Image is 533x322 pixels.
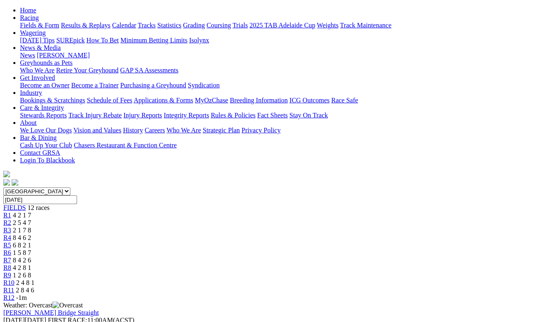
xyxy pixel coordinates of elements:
a: Industry [20,89,42,96]
a: R2 [3,219,11,226]
span: 4 2 8 1 [13,264,31,271]
a: R10 [3,279,15,286]
a: SUREpick [56,37,85,44]
a: [PERSON_NAME] Bridge Straight [3,309,99,316]
a: Who We Are [20,67,55,74]
a: Results & Replays [61,22,110,29]
span: -1m [16,294,27,301]
a: Login To Blackbook [20,157,75,164]
a: News [20,52,35,59]
a: Vision and Values [73,127,121,134]
a: Become a Trainer [71,82,119,89]
span: 12 races [27,204,50,211]
a: Grading [183,22,205,29]
a: Get Involved [20,74,55,81]
a: Statistics [157,22,182,29]
a: Syndication [188,82,219,89]
span: 2 5 4 7 [13,219,31,226]
img: Overcast [52,302,83,309]
a: Breeding Information [230,97,288,104]
a: R9 [3,272,11,279]
a: Stay On Track [289,112,328,119]
a: Fact Sheets [257,112,288,119]
a: Careers [144,127,165,134]
a: Bar & Dining [20,134,57,141]
div: About [20,127,530,134]
a: Contact GRSA [20,149,60,156]
img: logo-grsa-white.png [3,171,10,177]
a: GAP SA Assessments [120,67,179,74]
a: Applications & Forms [134,97,193,104]
a: R5 [3,242,11,249]
img: facebook.svg [3,179,10,186]
a: Injury Reports [123,112,162,119]
a: Retire Your Greyhound [56,67,119,74]
span: 8 4 6 2 [13,234,31,241]
a: Privacy Policy [242,127,281,134]
span: Weather: Overcast [3,302,83,309]
div: News & Media [20,52,530,59]
span: 1 5 8 7 [13,249,31,256]
div: Greyhounds as Pets [20,67,530,74]
a: Tracks [138,22,156,29]
a: Track Injury Rebate [68,112,122,119]
a: Rules & Policies [211,112,256,119]
a: R12 [3,294,15,301]
a: About [20,119,37,126]
div: Industry [20,97,530,104]
a: Minimum Betting Limits [120,37,187,44]
a: News & Media [20,44,61,51]
a: R3 [3,227,11,234]
div: Care & Integrity [20,112,530,119]
span: 2 4 8 1 [16,279,35,286]
a: R1 [3,212,11,219]
span: 6 8 2 1 [13,242,31,249]
a: Chasers Restaurant & Function Centre [74,142,177,149]
a: R4 [3,234,11,241]
a: R6 [3,249,11,256]
span: 2 1 7 8 [13,227,31,234]
a: Calendar [112,22,136,29]
a: Care & Integrity [20,104,64,111]
div: Racing [20,22,530,29]
a: Strategic Plan [203,127,240,134]
img: twitter.svg [12,179,18,186]
a: Become an Owner [20,82,70,89]
a: R8 [3,264,11,271]
a: Greyhounds as Pets [20,59,72,66]
a: ICG Outcomes [289,97,329,104]
a: Home [20,7,36,14]
a: FIELDS [3,204,26,211]
a: Cash Up Your Club [20,142,72,149]
a: R7 [3,257,11,264]
a: Schedule of Fees [87,97,132,104]
a: Stewards Reports [20,112,67,119]
a: Isolynx [189,37,209,44]
span: 1 2 6 8 [13,272,31,279]
input: Select date [3,195,77,204]
a: How To Bet [87,37,119,44]
a: Racing [20,14,39,21]
a: MyOzChase [195,97,228,104]
a: We Love Our Dogs [20,127,72,134]
a: Trials [232,22,248,29]
a: Weights [317,22,339,29]
span: 2 8 4 6 [16,287,34,294]
a: Fields & Form [20,22,59,29]
a: Coursing [207,22,231,29]
a: Race Safe [331,97,358,104]
span: 8 4 2 6 [13,257,31,264]
a: R11 [3,287,14,294]
span: 4 2 1 7 [13,212,31,219]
